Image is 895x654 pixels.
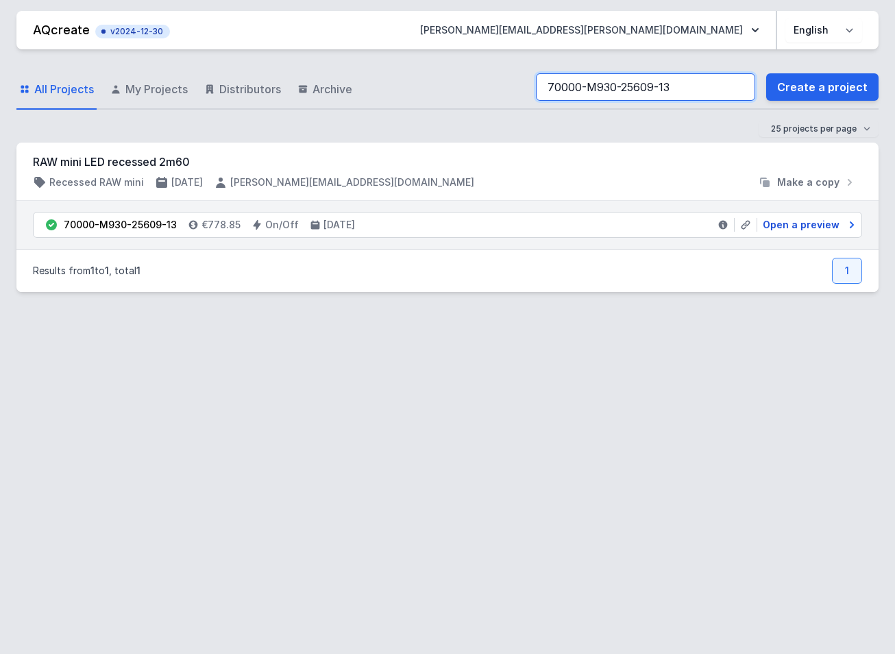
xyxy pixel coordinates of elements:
h4: [DATE] [323,218,355,232]
a: Create a project [766,73,879,101]
h4: [PERSON_NAME][EMAIL_ADDRESS][DOMAIN_NAME] [230,175,474,189]
select: Choose language [785,18,862,43]
span: My Projects [125,81,188,97]
button: v2024-12-30 [95,22,170,38]
h4: €778.85 [201,218,241,232]
p: Results from to , total [33,264,140,278]
h4: On/Off [265,218,299,232]
span: All Projects [34,81,94,97]
span: Archive [312,81,352,97]
a: AQcreate [33,23,90,37]
input: Search among projects and versions... [536,73,755,101]
a: Open a preview [757,218,856,232]
span: 1 [90,265,95,276]
a: Archive [295,70,355,110]
span: 1 [105,265,109,276]
span: Open a preview [763,218,839,232]
span: Distributors [219,81,281,97]
h3: RAW mini LED recessed 2m60 [33,154,862,170]
span: 1 [136,265,140,276]
span: v2024-12-30 [102,26,163,37]
a: 1 [832,258,862,284]
a: Distributors [201,70,284,110]
div: 70000-M930-25609-13 [64,218,177,232]
span: Make a copy [777,175,839,189]
h4: Recessed RAW mini [49,175,144,189]
a: All Projects [16,70,97,110]
a: My Projects [108,70,191,110]
button: Make a copy [752,175,862,189]
button: [PERSON_NAME][EMAIL_ADDRESS][PERSON_NAME][DOMAIN_NAME] [409,18,770,43]
h4: [DATE] [171,175,203,189]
